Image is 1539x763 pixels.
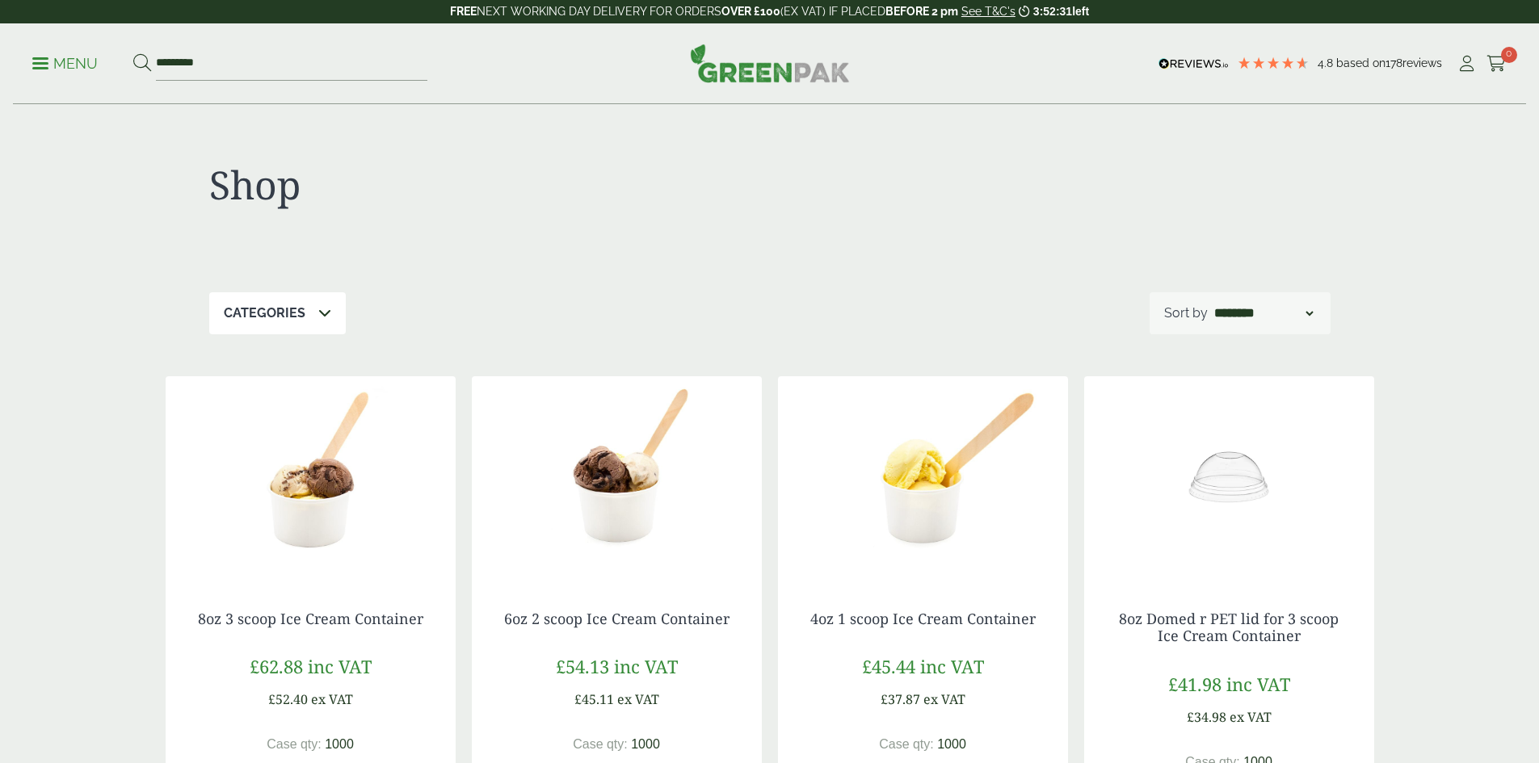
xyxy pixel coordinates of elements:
strong: OVER £100 [721,5,780,18]
span: £37.87 [881,690,920,708]
span: 3:52:31 [1033,5,1072,18]
p: Menu [32,54,98,73]
a: 6oz 2 scoop Ice Cream Container [504,609,730,628]
span: £34.98 [1187,708,1226,726]
span: ex VAT [311,690,353,708]
span: left [1072,5,1089,18]
span: inc VAT [308,654,372,678]
strong: FREE [450,5,477,18]
i: Cart [1486,56,1507,72]
img: 8oz 3 Scoop Ice Cream Container with Ice Cream [166,376,456,578]
p: Categories [224,304,305,323]
i: My Account [1457,56,1477,72]
img: REVIEWS.io [1158,58,1229,69]
strong: BEFORE 2 pm [885,5,958,18]
span: ex VAT [923,690,965,708]
a: 8oz 3 scoop Ice Cream Container [198,609,423,628]
span: inc VAT [1226,672,1290,696]
img: GreenPak Supplies [690,44,850,82]
span: Case qty: [267,737,322,751]
img: 6oz 2 Scoop Ice Cream Container with Ice Cream [472,376,762,578]
span: Case qty: [879,737,934,751]
span: £62.88 [250,654,303,678]
img: 4oz Ice Cream lid [1084,376,1374,578]
span: Based on [1336,57,1386,69]
span: 1000 [325,737,354,751]
p: Sort by [1164,304,1208,323]
span: ex VAT [617,690,659,708]
a: 0 [1486,52,1507,76]
span: 1000 [631,737,660,751]
h1: Shop [209,161,770,208]
a: 4oz 1 scoop Ice Cream Container [810,609,1036,628]
span: 1000 [937,737,966,751]
span: £54.13 [556,654,609,678]
a: Menu [32,54,98,70]
span: 178 [1386,57,1402,69]
span: £45.44 [862,654,915,678]
div: 4.78 Stars [1237,56,1310,70]
span: £45.11 [574,690,614,708]
span: 4.8 [1318,57,1336,69]
a: 8oz Domed r PET lid for 3 scoop Ice Cream Container [1119,609,1339,646]
span: inc VAT [920,654,984,678]
span: 0 [1501,47,1517,63]
a: See T&C's [961,5,1015,18]
span: reviews [1402,57,1442,69]
span: £41.98 [1168,672,1222,696]
span: ex VAT [1230,708,1272,726]
span: Case qty: [573,737,628,751]
select: Shop order [1211,304,1316,323]
span: £52.40 [268,690,308,708]
span: inc VAT [614,654,678,678]
img: 4oz 1 Scoop Ice Cream Container with Ice Cream [778,376,1068,578]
